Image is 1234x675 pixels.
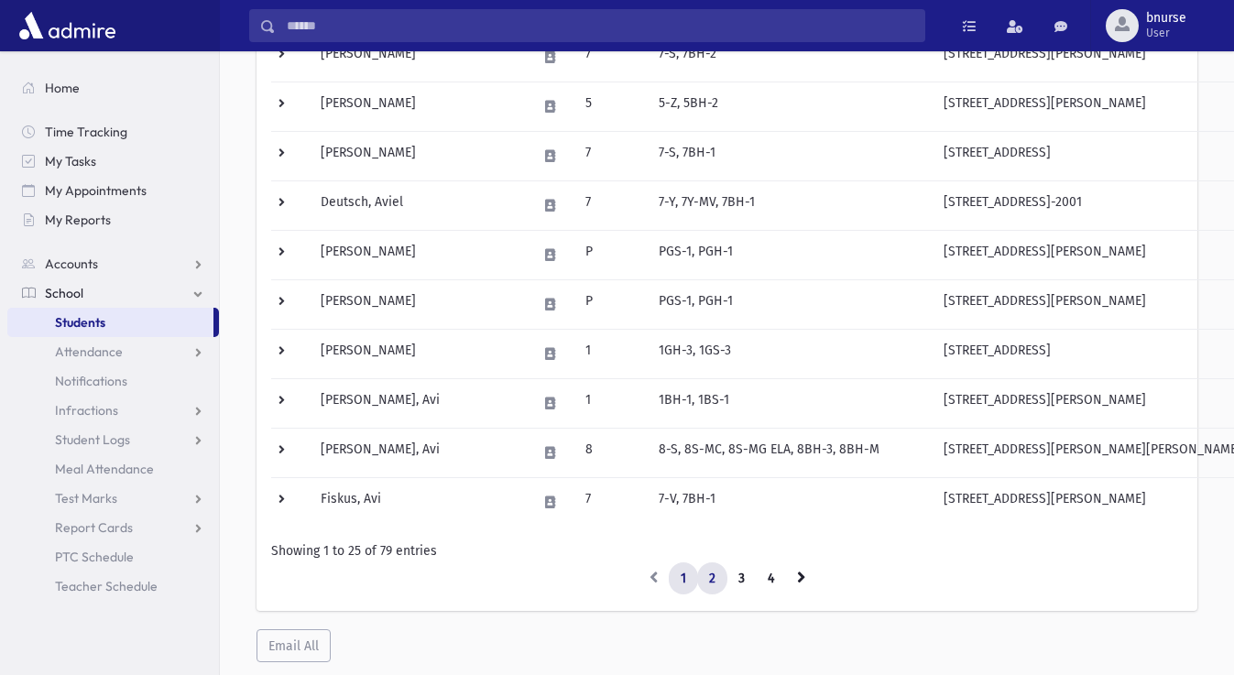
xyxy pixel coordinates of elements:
td: 1BH-1, 1BS-1 [648,378,933,428]
span: Accounts [45,256,98,272]
a: Notifications [7,366,219,396]
td: 8-S, 8S-MC, 8S-MG ELA, 8BH-3, 8BH-M [648,428,933,477]
td: [PERSON_NAME] [310,279,526,329]
td: 5-Z, 5BH-2 [648,82,933,131]
a: Infractions [7,396,219,425]
a: Accounts [7,249,219,278]
a: Time Tracking [7,117,219,147]
span: My Tasks [45,153,96,169]
td: Fiskus, Avi [310,477,526,527]
span: PTC Schedule [55,549,134,565]
td: 5 [574,82,648,131]
a: Test Marks [7,484,219,513]
span: School [45,285,83,301]
td: [PERSON_NAME] [310,230,526,279]
td: [PERSON_NAME] [310,32,526,82]
span: User [1146,26,1186,40]
td: [PERSON_NAME] [310,82,526,131]
img: AdmirePro [15,7,120,44]
a: PTC Schedule [7,542,219,572]
span: bnurse [1146,11,1186,26]
span: Infractions [55,402,118,419]
input: Search [276,9,924,42]
td: 1 [574,329,648,378]
td: [PERSON_NAME] [310,329,526,378]
a: 1 [669,562,698,595]
a: 2 [697,562,727,595]
a: Teacher Schedule [7,572,219,601]
span: My Reports [45,212,111,228]
td: P [574,230,648,279]
td: PGS-1, PGH-1 [648,279,933,329]
a: My Tasks [7,147,219,176]
a: Home [7,73,219,103]
td: 7 [574,180,648,230]
a: 3 [726,562,757,595]
td: PGS-1, PGH-1 [648,230,933,279]
td: 1GH-3, 1GS-3 [648,329,933,378]
td: 7 [574,131,648,180]
a: Meal Attendance [7,454,219,484]
td: 7-V, 7BH-1 [648,477,933,527]
span: My Appointments [45,182,147,199]
span: Test Marks [55,490,117,506]
td: 7-S, 7BH-1 [648,131,933,180]
button: Email All [257,629,331,662]
a: 4 [756,562,786,595]
td: [PERSON_NAME] [310,131,526,180]
div: Showing 1 to 25 of 79 entries [271,541,1183,561]
a: Report Cards [7,513,219,542]
span: Notifications [55,373,127,389]
td: [PERSON_NAME], Avi [310,378,526,428]
span: Teacher Schedule [55,578,158,594]
td: 7-S, 7BH-2 [648,32,933,82]
a: My Appointments [7,176,219,205]
a: Students [7,308,213,337]
td: P [574,279,648,329]
span: Meal Attendance [55,461,154,477]
a: Student Logs [7,425,219,454]
td: 1 [574,378,648,428]
a: School [7,278,219,308]
td: 7 [574,32,648,82]
td: Deutsch, Aviel [310,180,526,230]
span: Report Cards [55,519,133,536]
td: 7 [574,477,648,527]
span: Time Tracking [45,124,127,140]
td: [PERSON_NAME], Avi [310,428,526,477]
a: My Reports [7,205,219,234]
td: 7-Y, 7Y-MV, 7BH-1 [648,180,933,230]
span: Attendance [55,343,123,360]
span: Student Logs [55,431,130,448]
td: 8 [574,428,648,477]
a: Attendance [7,337,219,366]
span: Students [55,314,105,331]
span: Home [45,80,80,96]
